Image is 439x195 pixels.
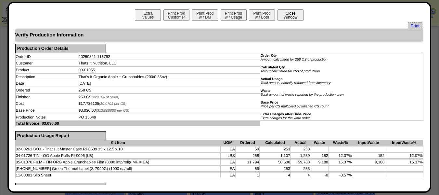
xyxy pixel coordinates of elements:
td: Cost [15,100,78,107]
td: Date [15,80,78,87]
button: Print Prodw / DM [192,9,218,21]
button: CloseWindow [278,9,303,21]
div: Production Order Details [15,44,106,53]
td: 59 [235,166,259,172]
td: 152 [310,153,329,159]
td: 11,794 [235,160,259,165]
span: ($0.0701 per CS) [99,102,126,106]
td: 258 [235,153,259,159]
td: PO 15549 [78,114,260,120]
td: 253 [260,166,291,172]
th: InputWaste [352,140,385,146]
th: Waste [310,140,329,146]
b: Extra Charges after Base Price [261,112,311,116]
td: [DATE] [78,80,260,87]
td: LBS [221,153,236,159]
th: Calculated [260,140,291,146]
td: Finished [15,93,78,100]
i: Total amount actually removed from inventory [261,81,330,85]
td: 05-01070 FILM - TIN ORG Apple Crunchables Film (8000 imp/roll)(IMP = EA) [15,160,221,165]
td: That's It Organic Apple + Crunchables (200/0.35oz) [78,73,260,80]
td: 59,788 [291,160,310,165]
td: Base Price [15,107,78,114]
span: ($12.000000 per CS) [96,109,129,113]
td: Ordered [15,87,78,94]
td: 20250821-115792 [78,53,260,60]
td: [PHONE_NUMBER] Green Thermal Label (S-7990G) (1000 ea/roll) [15,166,221,172]
td: 11-00001 Slip Sheet [15,173,221,178]
td: 253 CS [78,93,260,100]
td: $3,036.00 [78,107,260,114]
td: 1,107 [260,153,291,159]
td: EA [221,166,236,172]
span: (429.0% of order) [92,95,120,99]
td: Total Invoice: $3,036.00 [15,120,260,126]
b: Waste [261,89,271,93]
td: 50,600 [260,160,291,165]
td: 4 [260,173,291,178]
th: UOM [221,140,236,146]
td: 9,188 [310,160,329,165]
td: 12.07% [329,153,352,159]
td: 258 CS [78,87,260,94]
b: Calculated Qty [261,65,285,69]
td: -0 [310,173,329,178]
td: 03-01055 [78,67,260,74]
button: ExtraValues [135,9,161,21]
th: Kit Item [15,140,221,146]
td: $17.736105 [78,100,260,107]
td: EA [221,146,236,152]
td: 253 [291,146,310,152]
i: Extra charges for the work order [261,116,310,120]
td: 1 [235,173,259,178]
b: Order Qty [261,54,277,58]
th: Waste% [329,140,352,146]
td: Order ID [15,53,78,60]
i: Price per CS multiplied by finished CS count [261,104,329,108]
td: 1,259 [291,153,310,159]
th: InputWaste% [385,140,423,146]
div: Verify Production Information [15,29,423,41]
td: 253 [260,146,291,152]
a: CloseWindow [277,15,304,20]
td: Product [15,67,78,74]
i: Amout calculated for 253 of production [261,69,320,73]
td: Description [15,73,78,80]
td: Thats It Nutrition, LLC [78,60,260,67]
b: Actual Usage [261,77,283,81]
td: 59 [235,146,259,152]
th: Actual [291,140,310,146]
td: 152 [352,153,385,159]
td: 02-00261 BOX - That's It Master Case RP0589 15 x 12.5 x 10 [15,146,221,152]
td: Customer [15,60,78,67]
td: 04-01726 TIN - OG Apple Puffs RI-0096 (LB) [15,153,221,159]
td: -0.57% [329,173,352,178]
td: 15.37% [385,160,423,165]
td: 12.07% [385,153,423,159]
td: Production Notes [15,114,78,120]
button: Print Prodw / Usage [221,9,247,21]
b: Base Price [261,101,278,104]
td: EA [221,173,236,178]
i: Total amount of waste reported by the production crew [261,93,344,97]
td: 4 [291,173,310,178]
th: Ordered [235,140,259,146]
div: Production Usage Report [15,131,106,140]
button: Print ProdCustomer [163,9,189,21]
td: 9,188 [352,160,385,165]
td: 253 [291,166,310,172]
i: Amount calculated for 258 CS of production [261,58,328,62]
button: Print Prodw / Both [249,9,275,21]
a: Print [408,22,422,29]
div: Production Finished Locations [15,183,106,192]
td: 15.37% [329,160,352,165]
td: EA [221,160,236,165]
